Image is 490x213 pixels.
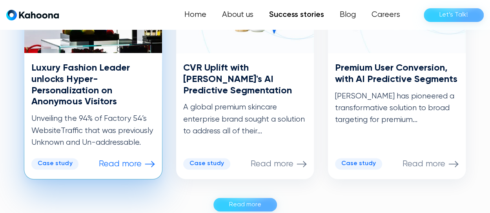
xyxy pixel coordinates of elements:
p: Unveiling the 94% of Factory 54’s WebsiteTraffic that was previously Unknown and Un-addressable. [31,113,155,149]
a: Let’s Talk! [424,8,484,22]
a: Read more [213,198,277,211]
a: home [6,9,59,21]
a: Careers [364,7,408,23]
div: Case study [38,160,72,167]
div: Let’s Talk! [439,9,468,21]
h3: Premium User Conversion, with AI Predictive Segments [335,62,459,85]
a: Home [177,7,214,23]
p: Read more [99,159,142,169]
div: Case study [189,160,224,167]
a: About us [214,7,261,23]
p: [PERSON_NAME] has pioneered a transformative solution to broad targeting for premium... [335,91,459,126]
p: Read more [403,159,445,169]
a: Blog [332,7,364,23]
h3: Luxury Fashion Leader unlocks Hyper-Personalization on Anonymous Visitors [31,62,155,107]
div: Read more [229,198,261,211]
div: Case study [341,160,376,167]
a: Success stories [261,7,332,23]
p: A global premium skincare enterprise brand sought a solution to address all of their... [183,102,307,137]
p: Read more [251,159,293,169]
h3: CVR Uplift with [PERSON_NAME]'s AI Predictive Segmentation [183,62,307,96]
